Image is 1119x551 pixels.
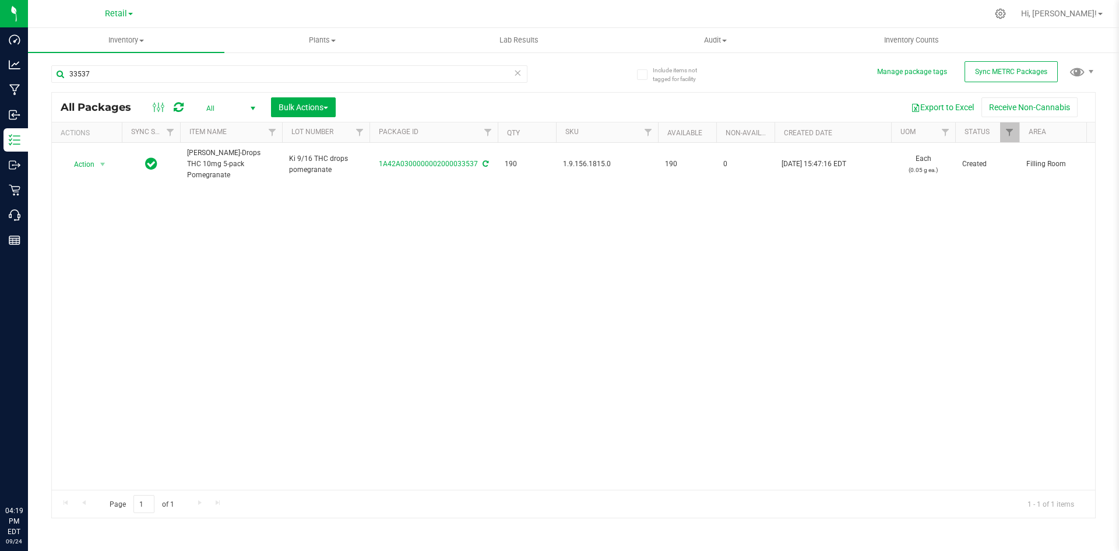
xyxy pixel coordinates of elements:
[5,506,23,537] p: 04:19 PM EDT
[900,128,916,136] a: UOM
[981,97,1078,117] button: Receive Non-Cannabis
[505,159,549,170] span: 190
[618,35,813,45] span: Audit
[9,134,20,146] inline-svg: Inventory
[1021,9,1097,18] span: Hi, [PERSON_NAME]!
[225,35,420,45] span: Plants
[507,129,520,137] a: Qty
[1000,122,1019,142] a: Filter
[962,159,1012,170] span: Created
[782,159,846,170] span: [DATE] 15:47:16 EDT
[271,97,336,117] button: Bulk Actions
[12,458,47,493] iframe: Resource center
[131,128,176,136] a: Sync Status
[814,28,1010,52] a: Inventory Counts
[903,97,981,117] button: Export to Excel
[379,128,418,136] a: Package ID
[9,184,20,196] inline-svg: Retail
[61,101,143,114] span: All Packages
[161,122,180,142] a: Filter
[350,122,370,142] a: Filter
[898,153,948,176] span: Each
[481,160,488,168] span: Sync from Compliance System
[9,209,20,221] inline-svg: Call Center
[639,122,658,142] a: Filter
[9,84,20,96] inline-svg: Manufacturing
[263,122,282,142] a: Filter
[936,122,955,142] a: Filter
[9,59,20,71] inline-svg: Analytics
[421,28,617,52] a: Lab Results
[898,164,948,176] p: (0.05 g ea.)
[667,129,702,137] a: Available
[379,160,478,168] a: 1A42A0300000002000033537
[565,128,579,136] a: SKU
[279,103,328,112] span: Bulk Actions
[187,148,275,181] span: [PERSON_NAME]-Drops THC 10mg 5-pack Pomegranate
[868,35,955,45] span: Inventory Counts
[5,537,23,546] p: 09/24
[993,8,1008,19] div: Manage settings
[1026,159,1100,170] span: Filling Room
[189,128,227,136] a: Item Name
[9,109,20,121] inline-svg: Inbound
[965,61,1058,82] button: Sync METRC Packages
[617,28,814,52] a: Audit
[1029,128,1046,136] a: Area
[64,156,95,173] span: Action
[653,66,711,83] span: Include items not tagged for facility
[9,34,20,45] inline-svg: Dashboard
[224,28,421,52] a: Plants
[61,129,117,137] div: Actions
[100,495,184,513] span: Page of 1
[965,128,990,136] a: Status
[9,159,20,171] inline-svg: Outbound
[28,35,224,45] span: Inventory
[96,156,110,173] span: select
[289,153,363,176] span: Ki 9/16 THC drops pomegranate
[484,35,554,45] span: Lab Results
[665,159,709,170] span: 190
[478,122,498,142] a: Filter
[28,28,224,52] a: Inventory
[145,156,157,172] span: In Sync
[105,9,127,19] span: Retail
[563,159,651,170] span: 1.9.156.1815.0
[513,65,522,80] span: Clear
[726,129,777,137] a: Non-Available
[723,159,768,170] span: 0
[877,67,947,77] button: Manage package tags
[975,68,1047,76] span: Sync METRC Packages
[784,129,832,137] a: Created Date
[291,128,333,136] a: Lot Number
[9,234,20,246] inline-svg: Reports
[51,65,527,83] input: Search Package ID, Item Name, SKU, Lot or Part Number...
[133,495,154,513] input: 1
[1018,495,1083,513] span: 1 - 1 of 1 items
